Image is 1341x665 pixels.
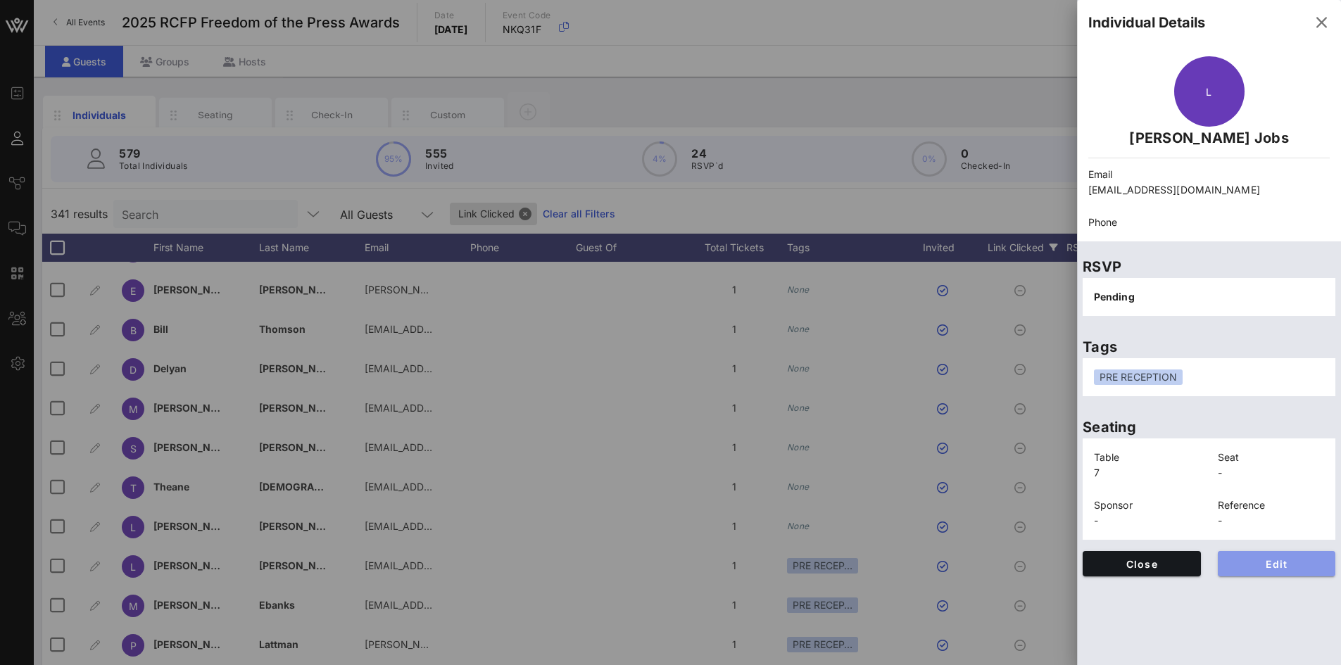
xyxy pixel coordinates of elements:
[1206,86,1211,98] span: L
[1088,167,1330,182] p: Email
[1094,558,1190,570] span: Close
[1088,12,1205,33] div: Individual Details
[1218,551,1336,576] button: Edit
[1094,369,1183,385] div: PRE RECEPTION
[1229,558,1325,570] span: Edit
[1083,416,1335,438] p: Seating
[1094,291,1135,303] span: Pending
[1218,465,1325,481] p: -
[1094,450,1201,465] p: Table
[1088,182,1330,198] p: [EMAIL_ADDRESS][DOMAIN_NAME]
[1083,255,1335,278] p: RSVP
[1218,498,1325,513] p: Reference
[1083,551,1201,576] button: Close
[1094,498,1201,513] p: Sponsor
[1088,215,1330,230] p: Phone
[1218,450,1325,465] p: Seat
[1094,465,1201,481] p: 7
[1094,513,1201,528] p: -
[1088,127,1330,149] p: [PERSON_NAME] Jobs
[1083,336,1335,358] p: Tags
[1218,513,1325,528] p: -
